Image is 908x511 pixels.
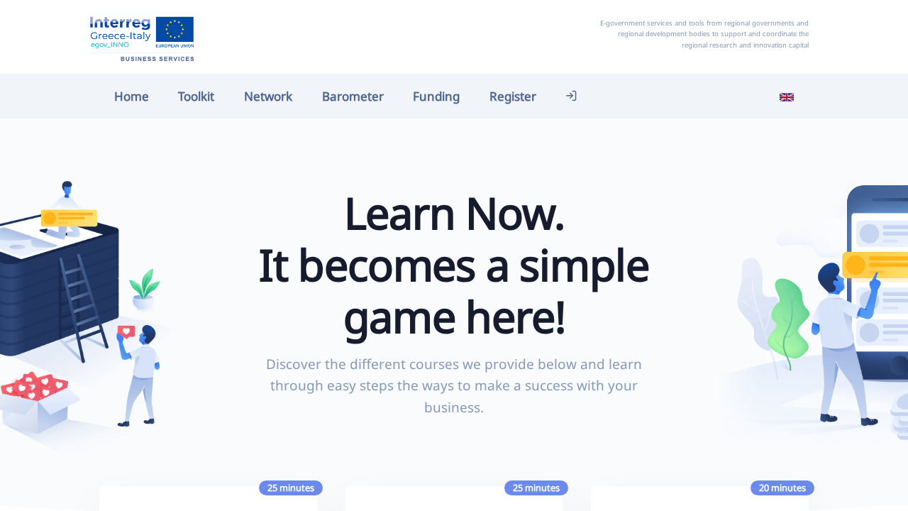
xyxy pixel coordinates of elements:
[780,90,794,104] img: en_flag.svg
[229,81,307,111] a: Network
[475,81,551,111] a: Register
[164,81,230,111] a: Toolkit
[307,81,399,111] a: Barometer
[253,353,655,418] p: Discover the different courses we provide below and learn through easy steps the ways to make a s...
[85,11,199,63] img: Home
[398,81,475,111] a: Funding
[259,480,323,495] span: 25 minutes
[253,187,655,343] h1: Learn Now. It becomes a simple game here!
[751,480,814,495] span: 20 minutes
[504,480,568,495] span: 25 minutes
[99,81,164,111] a: Home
